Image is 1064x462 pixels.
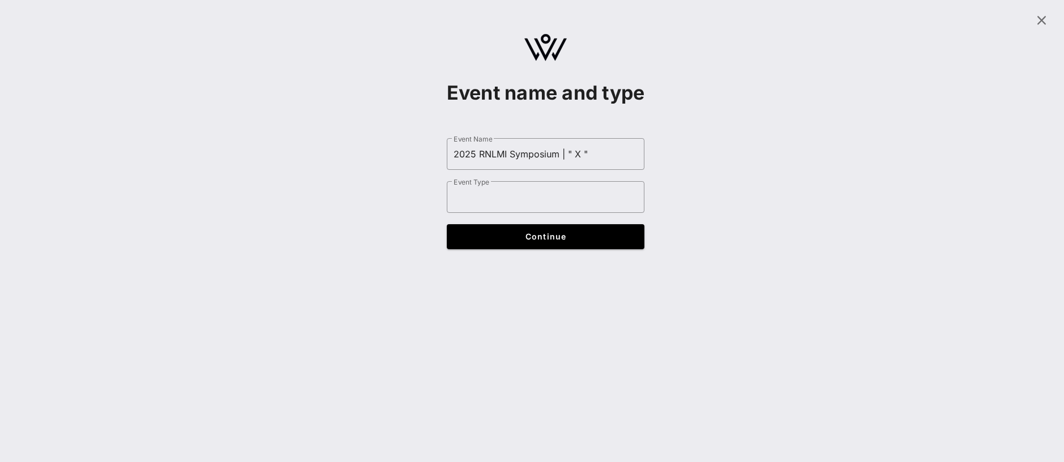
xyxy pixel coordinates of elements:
[447,224,645,249] button: Continue
[454,135,492,143] label: Event Name
[458,232,634,241] span: Continue
[524,34,567,61] img: logo.svg
[454,178,489,186] label: Event Type
[447,82,645,104] h1: Event name and type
